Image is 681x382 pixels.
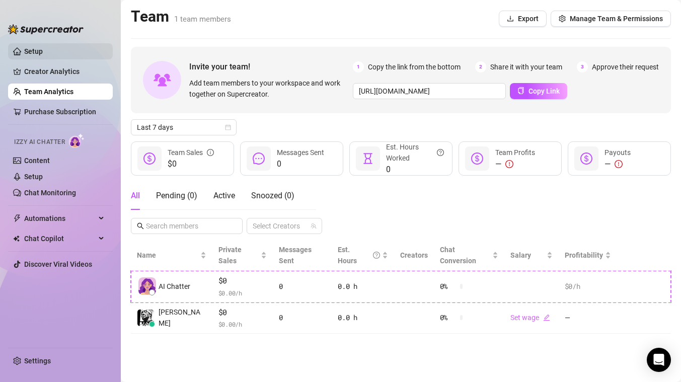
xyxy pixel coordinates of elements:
[510,314,550,322] a: Set wageedit
[510,251,531,259] span: Salary
[137,250,198,261] span: Name
[338,281,388,292] div: 0.0 h
[143,152,156,165] span: dollar-circle
[131,240,212,271] th: Name
[394,240,434,271] th: Creators
[510,83,567,99] button: Copy Link
[386,141,444,164] div: Est. Hours Worked
[495,158,535,170] div: —
[218,288,267,298] span: $ 0.00 /h
[24,231,96,247] span: Chat Copilot
[559,15,566,22] span: setting
[251,191,294,200] span: Snoozed ( 0 )
[471,152,483,165] span: dollar-circle
[24,173,43,181] a: Setup
[570,15,663,23] span: Manage Team & Permissions
[279,281,326,292] div: 0
[137,310,154,326] img: Pedro Rolle Jr.
[495,148,535,157] span: Team Profits
[24,108,96,116] a: Purchase Subscription
[13,235,20,242] img: Chat Copilot
[592,61,659,72] span: Approve their request
[189,78,349,100] span: Add team members to your workspace and work together on Supercreator.
[505,160,513,168] span: exclamation-circle
[517,87,524,94] span: copy
[168,158,214,170] span: $0
[528,87,560,95] span: Copy Link
[577,61,588,72] span: 3
[207,147,214,158] span: info-circle
[499,11,547,27] button: Export
[604,158,631,170] div: —
[311,223,317,229] span: team
[475,61,486,72] span: 2
[24,189,76,197] a: Chat Monitoring
[8,24,84,34] img: logo-BBDzfeDw.svg
[362,152,374,165] span: hourglass
[368,61,461,72] span: Copy the link from the bottom
[131,190,140,202] div: All
[24,63,105,80] a: Creator Analytics
[338,244,380,266] div: Est. Hours
[159,307,206,329] span: [PERSON_NAME]
[565,251,603,259] span: Profitability
[277,158,324,170] span: 0
[507,15,514,22] span: download
[24,157,50,165] a: Content
[647,348,671,372] div: Open Intercom Messenger
[565,281,611,292] div: $0 /h
[24,210,96,226] span: Automations
[225,124,231,130] span: calendar
[437,141,444,164] span: question-circle
[13,214,21,222] span: thunderbolt
[24,357,51,365] a: Settings
[69,133,85,148] img: AI Chatter
[218,275,267,287] span: $0
[24,47,43,55] a: Setup
[218,307,267,319] span: $0
[353,61,364,72] span: 1
[156,190,197,202] div: Pending ( 0 )
[213,191,235,200] span: Active
[218,246,242,265] span: Private Sales
[131,7,231,26] h2: Team
[580,152,592,165] span: dollar-circle
[440,312,456,323] span: 0 %
[279,246,312,265] span: Messages Sent
[543,314,550,321] span: edit
[137,120,231,135] span: Last 7 days
[174,15,231,24] span: 1 team members
[138,277,156,295] img: izzy-ai-chatter-avatar-DDCN_rTZ.svg
[253,152,265,165] span: message
[551,11,671,27] button: Manage Team & Permissions
[338,312,388,323] div: 0.0 h
[373,244,380,266] span: question-circle
[490,61,562,72] span: Share it with your team
[279,312,326,323] div: 0
[137,222,144,230] span: search
[386,164,444,176] span: 0
[440,281,456,292] span: 0 %
[159,281,190,292] span: AI Chatter
[440,246,476,265] span: Chat Conversion
[14,137,65,147] span: Izzy AI Chatter
[24,260,92,268] a: Discover Viral Videos
[24,88,73,96] a: Team Analytics
[604,148,631,157] span: Payouts
[518,15,539,23] span: Export
[277,148,324,157] span: Messages Sent
[559,302,617,334] td: —
[168,147,214,158] div: Team Sales
[218,319,267,329] span: $ 0.00 /h
[189,60,353,73] span: Invite your team!
[146,220,229,232] input: Search members
[615,160,623,168] span: exclamation-circle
